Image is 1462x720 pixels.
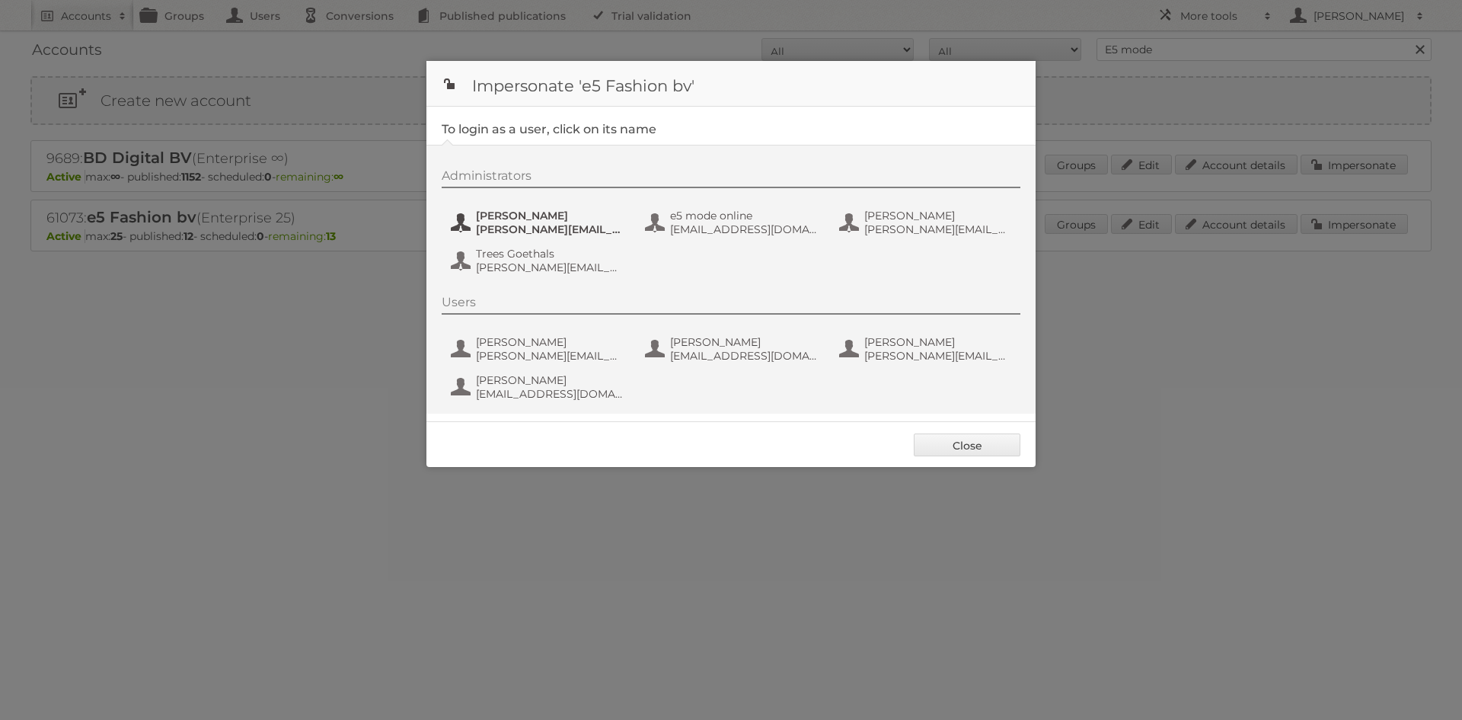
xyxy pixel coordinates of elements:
span: [EMAIL_ADDRESS][DOMAIN_NAME] [670,222,818,236]
h1: Impersonate 'e5 Fashion bv' [426,61,1036,107]
span: [PERSON_NAME][EMAIL_ADDRESS][DOMAIN_NAME] [476,261,624,274]
span: Trees Goethals [476,247,624,261]
legend: To login as a user, click on its name [442,122,656,136]
span: [PERSON_NAME] [864,335,1012,349]
span: [PERSON_NAME][EMAIL_ADDRESS][DOMAIN_NAME] [476,349,624,363]
button: [PERSON_NAME] [PERSON_NAME][EMAIL_ADDRESS][DOMAIN_NAME] [449,334,628,364]
span: [PERSON_NAME] [864,209,1012,222]
button: e5 mode online [EMAIL_ADDRESS][DOMAIN_NAME] [643,207,822,238]
button: [PERSON_NAME] [PERSON_NAME][EMAIL_ADDRESS][DOMAIN_NAME] [838,207,1017,238]
span: [PERSON_NAME][EMAIL_ADDRESS][DOMAIN_NAME] [864,222,1012,236]
span: [PERSON_NAME][EMAIL_ADDRESS][DOMAIN_NAME] [864,349,1012,363]
span: [EMAIL_ADDRESS][DOMAIN_NAME] [476,387,624,401]
button: [PERSON_NAME] [EMAIL_ADDRESS][DOMAIN_NAME] [449,372,628,402]
div: Administrators [442,168,1020,188]
button: Trees Goethals [PERSON_NAME][EMAIL_ADDRESS][DOMAIN_NAME] [449,245,628,276]
div: Users [442,295,1020,315]
button: [PERSON_NAME] [PERSON_NAME][EMAIL_ADDRESS][DOMAIN_NAME] [838,334,1017,364]
span: [PERSON_NAME] [476,209,624,222]
a: Close [914,434,1020,456]
button: [PERSON_NAME] [EMAIL_ADDRESS][DOMAIN_NAME] [643,334,822,364]
button: [PERSON_NAME] [PERSON_NAME][EMAIL_ADDRESS][DOMAIN_NAME] [449,207,628,238]
span: [PERSON_NAME] [670,335,818,349]
span: e5 mode online [670,209,818,222]
span: [PERSON_NAME] [476,335,624,349]
span: [PERSON_NAME] [476,373,624,387]
span: [EMAIL_ADDRESS][DOMAIN_NAME] [670,349,818,363]
span: [PERSON_NAME][EMAIL_ADDRESS][DOMAIN_NAME] [476,222,624,236]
